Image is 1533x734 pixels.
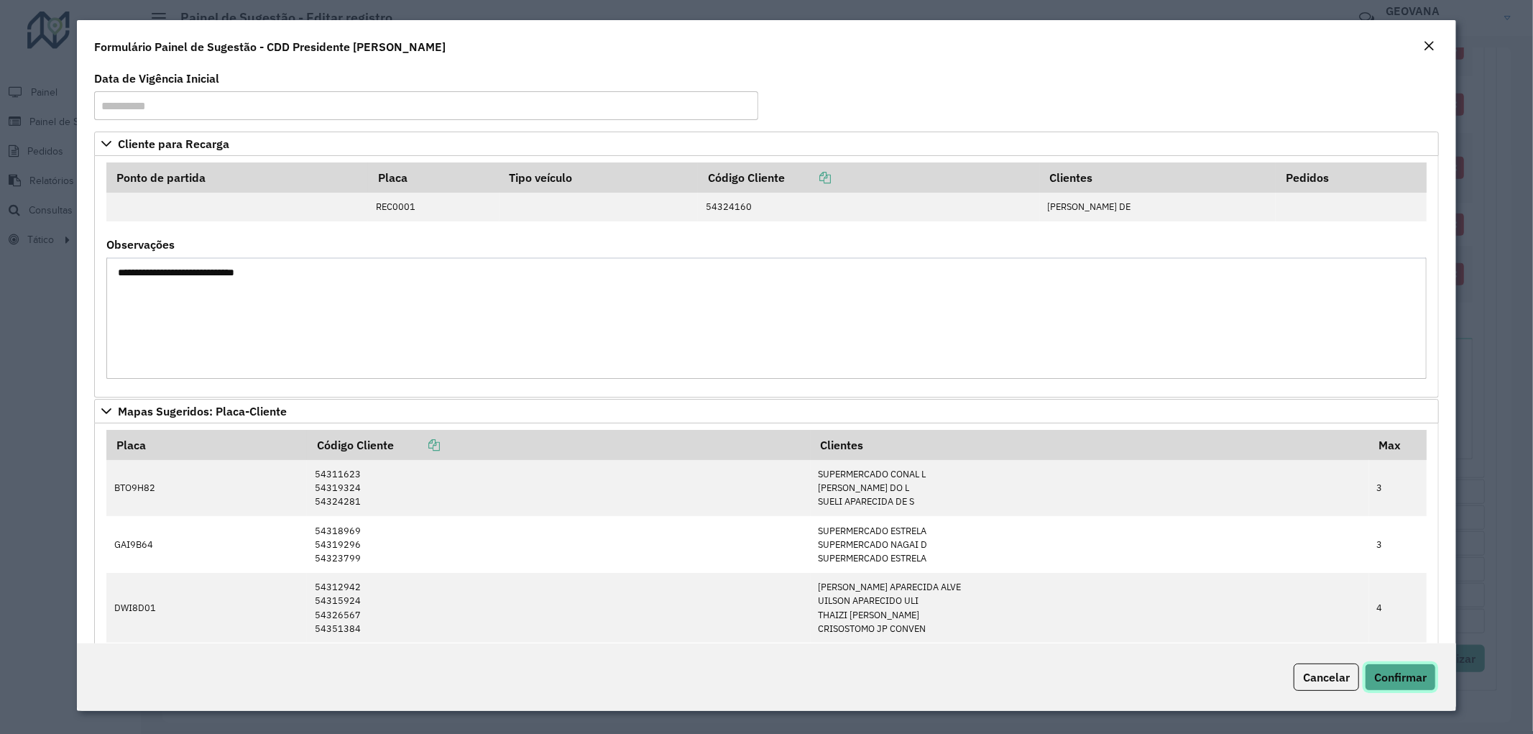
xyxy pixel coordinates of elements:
[1365,664,1436,691] button: Confirmar
[307,643,811,685] td: 54320118 54326437
[1369,516,1427,573] td: 3
[1369,460,1427,516] td: 3
[1294,664,1359,691] button: Cancelar
[698,193,1040,221] td: 54324160
[1369,643,1427,685] td: 2
[106,430,307,460] th: Placa
[106,643,307,685] td: BZT8E51
[811,460,1369,516] td: SUPERMERCADO CONAL L [PERSON_NAME] DO L SUELI APARECIDA DE S
[1040,193,1276,221] td: [PERSON_NAME] DE
[811,430,1369,460] th: Clientes
[94,399,1440,423] a: Mapas Sugeridos: Placa-Cliente
[1369,430,1427,460] th: Max
[1276,162,1427,193] th: Pedidos
[1040,162,1276,193] th: Clientes
[1374,670,1427,684] span: Confirmar
[1369,573,1427,643] td: 4
[106,573,307,643] td: DWI8D01
[94,156,1440,398] div: Cliente para Recarga
[785,170,831,185] a: Copiar
[1423,40,1435,52] em: Fechar
[94,70,219,87] label: Data de Vigência Inicial
[94,38,446,55] h4: Formulário Painel de Sugestão - CDD Presidente [PERSON_NAME]
[106,162,368,193] th: Ponto de partida
[106,516,307,573] td: GAI9B64
[307,460,811,516] td: 54311623 54319324 54324281
[811,573,1369,643] td: [PERSON_NAME] APARECIDA ALVE UILSON APARECIDO ULI THAIZI [PERSON_NAME] CRISOSTOMO JP CONVEN
[307,573,811,643] td: 54312942 54315924 54326567 54351384
[368,193,499,221] td: REC0001
[307,430,811,460] th: Código Cliente
[394,438,440,452] a: Copiar
[811,643,1369,685] td: SUPER SETE SUPERMERC DELANIL MESSIAS ROCH
[118,138,229,150] span: Cliente para Recarga
[698,162,1040,193] th: Código Cliente
[118,405,287,417] span: Mapas Sugeridos: Placa-Cliente
[1303,670,1350,684] span: Cancelar
[106,460,307,516] td: BTO9H82
[307,516,811,573] td: 54318969 54319296 54323799
[106,236,175,253] label: Observações
[1419,37,1439,56] button: Close
[94,132,1440,156] a: Cliente para Recarga
[500,162,699,193] th: Tipo veículo
[811,516,1369,573] td: SUPERMERCADO ESTRELA SUPERMERCADO NAGAI D SUPERMERCADO ESTRELA
[368,162,499,193] th: Placa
